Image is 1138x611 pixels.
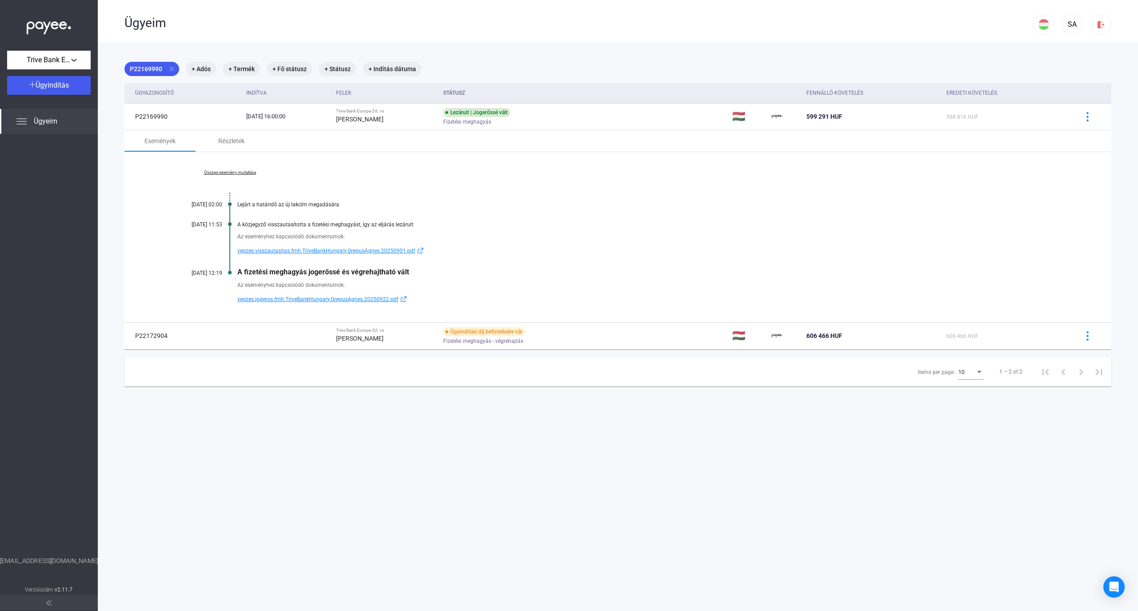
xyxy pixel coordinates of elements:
span: Ügyeim [34,116,57,127]
span: Trive Bank Europe Zrt. [27,55,71,65]
mat-chip: + Termék [223,62,260,76]
th: Státusz [440,83,729,103]
img: white-payee-white-dot.svg [27,16,71,35]
img: more-blue [1083,112,1092,121]
button: Trive Bank Europe Zrt. [7,51,91,69]
button: Next page [1072,363,1090,381]
img: external-link-blue [398,296,409,302]
img: HU [1038,19,1049,30]
div: Trive Bank Europe Zrt. vs [336,109,436,114]
div: Fennálló követelés [806,88,939,98]
div: Események [144,136,176,146]
span: 598 816 HUF [946,114,978,120]
span: Fizetési meghagyás [443,117,491,127]
span: vegzes.visszautasitas.fmh.TriveBankHungary.GregusAgnes.20250901.pdf [237,245,415,256]
td: P22169990 [124,103,243,130]
strong: [PERSON_NAME] [336,335,384,342]
img: plus-white.svg [29,81,36,88]
span: Fizetési meghagyás - végrehajtás [443,336,523,346]
div: Ügyeim [124,16,1033,31]
a: Összes esemény mutatása [169,170,291,175]
img: more-blue [1083,331,1092,341]
button: more-blue [1078,326,1097,345]
span: vegzes.jogeros.fmh.TriveBankHungary.GregusAgnes.20250922.pdf [237,294,398,305]
div: Fennálló követelés [806,88,863,98]
button: Last page [1090,363,1108,381]
img: external-link-blue [415,247,426,254]
img: list.svg [16,116,27,127]
mat-icon: close [168,65,176,73]
button: logout-red [1090,14,1111,35]
div: 1 – 2 of 2 [999,366,1022,377]
td: 🇭🇺 [729,322,768,349]
mat-chip: + Státusz [319,62,356,76]
button: SA [1062,14,1083,35]
div: Az eseményhez kapcsolódó dokumentumok: [237,232,1067,241]
div: Eredeti követelés [946,88,1067,98]
div: Ügyazonosító [135,88,174,98]
div: [DATE] 12:19 [169,270,222,276]
img: arrow-double-left-grey.svg [46,600,52,606]
button: HU [1033,14,1054,35]
div: Trive Bank Europe Zrt. vs [336,328,436,333]
span: Ügyindítás [36,81,69,89]
mat-chip: + Fő státusz [267,62,312,76]
mat-chip: P22169990 [124,62,179,76]
div: Indítva [246,88,329,98]
div: A fizetési meghagyás jogerőssé és végrehajtható vált [237,268,1067,276]
span: 606 466 HUF [946,333,978,339]
div: Items per page: [918,367,955,378]
span: 599 291 HUF [806,113,842,120]
div: Részletek [218,136,244,146]
div: Open Intercom Messenger [1103,576,1125,598]
td: P22172904 [124,322,243,349]
img: payee-logo [772,111,782,122]
div: Ügyindítási díj befizetésére vár [443,327,525,336]
div: SA [1065,19,1080,30]
div: Indítva [246,88,267,98]
img: logout-red [1096,20,1106,29]
div: [DATE] 02:00 [169,201,222,208]
button: First page [1037,363,1054,381]
div: Ügyazonosító [135,88,239,98]
div: Lejárt a határidő az új lakcím megadására [237,201,1067,208]
td: 🇭🇺 [729,103,768,130]
div: Eredeti követelés [946,88,997,98]
strong: v2.11.7 [55,587,73,593]
div: A közjegyző visszautasította a fizetési meghagyást, így az eljárás lezárult [237,221,1067,228]
img: payee-logo [772,330,782,341]
button: Ügyindítás [7,76,91,95]
mat-chip: + Indítás dátuma [363,62,421,76]
button: Previous page [1054,363,1072,381]
span: 10 [958,369,965,375]
div: Az eseményhez kapcsolódó dokumentumok: [237,281,1067,289]
mat-chip: + Adós [186,62,216,76]
div: [DATE] 16:00:00 [246,112,329,121]
div: Lezárult | Jogerőssé vált [443,108,510,117]
div: Felek [336,88,352,98]
div: Felek [336,88,436,98]
a: vegzes.visszautasitas.fmh.TriveBankHungary.GregusAgnes.20250901.pdfexternal-link-blue [237,245,1067,256]
a: vegzes.jogeros.fmh.TriveBankHungary.GregusAgnes.20250922.pdfexternal-link-blue [237,294,1067,305]
button: more-blue [1078,107,1097,126]
mat-select: Items per page: [958,366,983,377]
div: [DATE] 11:53 [169,221,222,228]
span: 606 466 HUF [806,332,842,339]
strong: [PERSON_NAME] [336,116,384,123]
